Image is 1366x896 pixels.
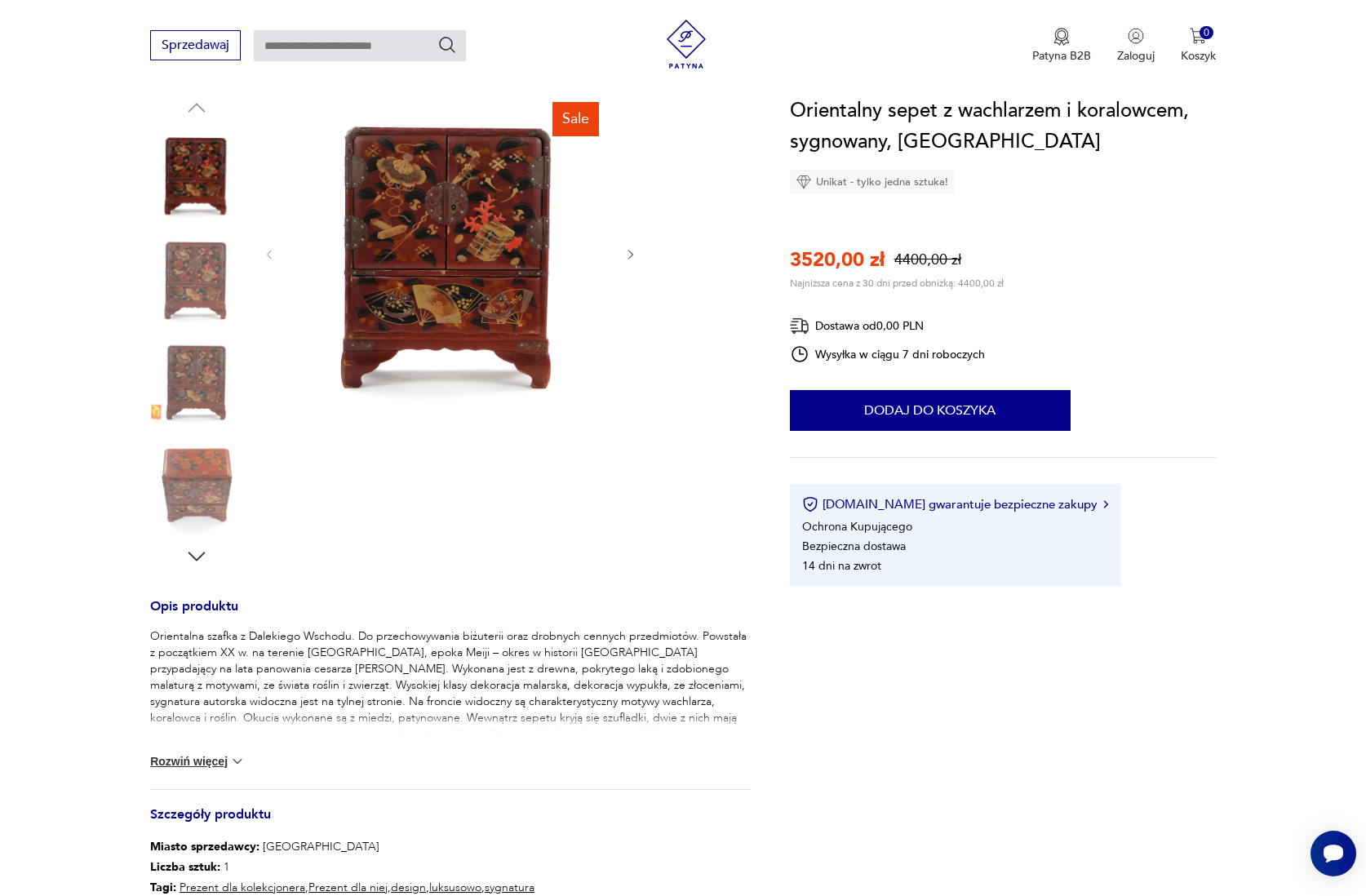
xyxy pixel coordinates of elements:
[293,95,608,410] img: Zdjęcie produktu Orientalny sepet z wachlarzem i koralowcem, sygnowany, Japonia
[790,344,986,364] div: Wysyłka w ciągu 7 dni roboczych
[429,880,481,895] a: luksusowo
[1128,28,1144,44] img: Ikonka użytkownika
[150,880,176,895] b: Tagi:
[1117,28,1155,64] button: Zaloguj
[1311,831,1356,876] iframe: Smartsupp widget button
[790,246,885,273] p: 3520,00 zł
[150,859,220,875] b: Liczba sztuk:
[485,880,534,895] a: sygnatura
[308,880,388,895] a: Prezent dla niej
[150,128,243,221] img: Zdjęcie produktu Orientalny sepet z wachlarzem i koralowcem, sygnowany, Japonia
[150,753,245,770] button: Rozwiń więcej
[150,839,259,854] b: Miasto sprzedawcy :
[1117,48,1155,64] p: Zaloguj
[802,496,1108,512] button: [DOMAIN_NAME] gwarantuje bezpieczne zakupy
[150,336,243,429] img: Zdjęcie produktu Orientalny sepet z wachlarzem i koralowcem, sygnowany, Japonia
[150,30,241,60] button: Sprzedawaj
[150,810,750,836] h3: Szczegóły produktu
[802,519,912,534] li: Ochrona Kupującego
[790,95,1216,157] h1: Orientalny sepet z wachlarzem i koralowcem, sygnowany, [GEOGRAPHIC_DATA]
[796,175,811,189] img: Ikona diamentu
[180,880,305,895] a: Prezent dla kolekcjonera
[790,316,986,336] div: Dostawa od 0,00 PLN
[790,170,955,194] div: Unikat - tylko jedna sztuka!
[1200,26,1213,40] div: 0
[1032,28,1091,64] button: Patyna B2B
[150,836,534,857] p: [GEOGRAPHIC_DATA]
[790,390,1071,431] button: Dodaj do koszyka
[1190,28,1206,44] img: Ikona koszyka
[391,880,426,895] a: design
[802,496,818,512] img: Ikona certyfikatu
[1103,500,1108,508] img: Ikona strzałki w prawo
[150,857,534,877] p: 1
[790,316,809,336] img: Ikona dostawy
[229,753,246,770] img: chevron down
[150,628,750,743] p: Orientalna szafka z Dalekiego Wschodu. Do przechowywania biżuterii oraz drobnych cennych przedmio...
[150,441,243,534] img: Zdjęcie produktu Orientalny sepet z wachlarzem i koralowcem, sygnowany, Japonia
[802,558,881,574] li: 14 dni na zwrot
[1181,48,1216,64] p: Koszyk
[1032,28,1091,64] a: Ikona medaluPatyna B2B
[1181,28,1216,64] button: 0Koszyk
[662,20,711,69] img: Patyna - sklep z meblami i dekoracjami vintage
[894,250,961,270] p: 4400,00 zł
[150,601,750,628] h3: Opis produktu
[1032,48,1091,64] p: Patyna B2B
[150,233,243,326] img: Zdjęcie produktu Orientalny sepet z wachlarzem i koralowcem, sygnowany, Japonia
[552,102,599,136] div: Sale
[150,41,241,52] a: Sprzedawaj
[802,539,906,554] li: Bezpieczna dostawa
[1053,28,1070,46] img: Ikona medalu
[437,35,457,55] button: Szukaj
[790,277,1004,290] p: Najniższa cena z 30 dni przed obniżką: 4400,00 zł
